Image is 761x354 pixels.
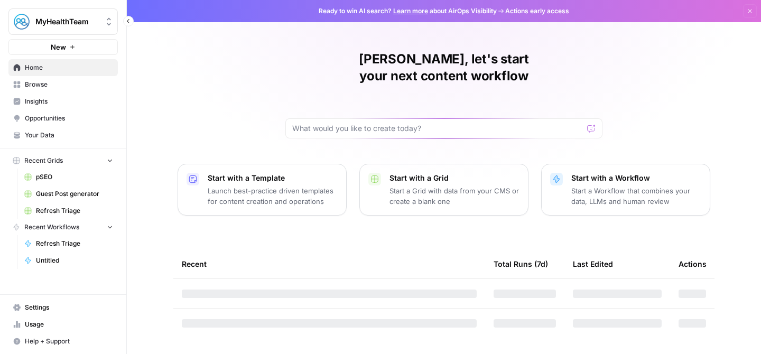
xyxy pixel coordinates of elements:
button: Recent Grids [8,153,118,169]
span: Guest Post generator [36,189,113,199]
span: Refresh Triage [36,239,113,248]
span: Your Data [25,131,113,140]
button: Help + Support [8,333,118,350]
a: pSEO [20,169,118,185]
div: Recent [182,249,477,278]
p: Start a Workflow that combines your data, LLMs and human review [571,185,701,207]
span: Actions early access [505,6,569,16]
a: Browse [8,76,118,93]
div: Actions [679,249,707,278]
a: Untitled [20,252,118,269]
span: Refresh Triage [36,206,113,216]
p: Start with a Template [208,173,338,183]
img: MyHealthTeam Logo [12,12,31,31]
button: Start with a GridStart a Grid with data from your CMS or create a blank one [359,164,528,216]
a: Insights [8,93,118,110]
button: New [8,39,118,55]
span: MyHealthTeam [35,16,99,27]
span: Insights [25,97,113,106]
p: Start a Grid with data from your CMS or create a blank one [389,185,519,207]
div: Last Edited [573,249,613,278]
span: Recent Grids [24,156,63,165]
a: Your Data [8,127,118,144]
button: Workspace: MyHealthTeam [8,8,118,35]
span: Browse [25,80,113,89]
a: Opportunities [8,110,118,127]
span: pSEO [36,172,113,182]
span: Usage [25,320,113,329]
span: Untitled [36,256,113,265]
a: Settings [8,299,118,316]
input: What would you like to create today? [292,123,583,134]
button: Start with a TemplateLaunch best-practice driven templates for content creation and operations [178,164,347,216]
span: New [51,42,66,52]
a: Learn more [393,7,428,15]
div: Total Runs (7d) [494,249,548,278]
button: Start with a WorkflowStart a Workflow that combines your data, LLMs and human review [541,164,710,216]
a: Guest Post generator [20,185,118,202]
button: Recent Workflows [8,219,118,235]
span: Ready to win AI search? about AirOps Visibility [319,6,497,16]
a: Refresh Triage [20,235,118,252]
p: Start with a Workflow [571,173,701,183]
a: Refresh Triage [20,202,118,219]
span: Settings [25,303,113,312]
a: Usage [8,316,118,333]
span: Home [25,63,113,72]
p: Start with a Grid [389,173,519,183]
p: Launch best-practice driven templates for content creation and operations [208,185,338,207]
span: Opportunities [25,114,113,123]
span: Recent Workflows [24,222,79,232]
span: Help + Support [25,337,113,346]
a: Home [8,59,118,76]
h1: [PERSON_NAME], let's start your next content workflow [285,51,602,85]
